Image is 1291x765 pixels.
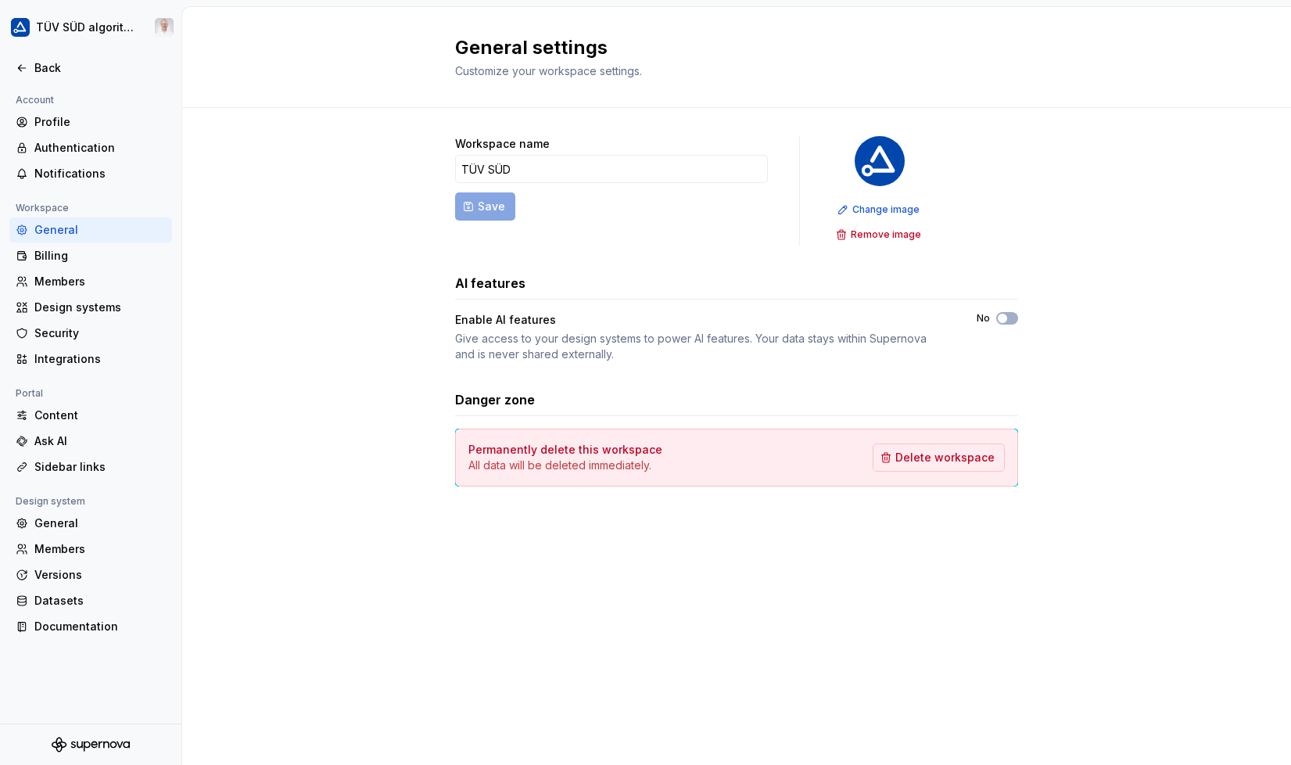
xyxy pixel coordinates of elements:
div: Members [34,274,166,289]
div: Give access to your design systems to power AI features. Your data stays within Supernova and is ... [455,331,949,362]
div: Documentation [34,619,166,634]
div: Enable AI features [455,312,949,328]
button: Delete workspace [873,444,1005,472]
a: Security [9,321,172,346]
a: Documentation [9,614,172,639]
div: Portal [9,384,49,403]
label: No [977,312,990,325]
a: Versions [9,562,172,587]
img: Marco Schäfer [155,18,174,37]
a: Content [9,403,172,428]
h3: Danger zone [455,390,535,409]
button: TÜV SÜD algorithmMarco Schäfer [3,10,178,45]
a: Profile [9,110,172,135]
div: Datasets [34,593,166,609]
span: Customize your workspace settings. [455,64,642,77]
a: Design systems [9,295,172,320]
span: Change image [852,203,920,216]
div: Security [34,325,166,341]
p: All data will be deleted immediately. [468,458,662,473]
div: Notifications [34,166,166,181]
button: Remove image [831,224,928,246]
div: Profile [34,114,166,130]
h3: AI features [455,274,525,293]
span: Delete workspace [895,450,995,465]
div: Billing [34,248,166,264]
div: Integrations [34,351,166,367]
div: Ask AI [34,433,166,449]
a: Members [9,269,172,294]
a: Authentication [9,135,172,160]
div: Content [34,408,166,423]
svg: Supernova Logo [52,737,130,752]
div: Design systems [34,300,166,315]
div: TÜV SÜD algorithm [36,20,136,35]
button: Change image [833,199,927,221]
a: Members [9,537,172,562]
label: Workspace name [455,136,550,152]
a: General [9,511,172,536]
h2: General settings [455,35,999,60]
a: Datasets [9,588,172,613]
div: Sidebar links [34,459,166,475]
img: b580ff83-5aa9-44e3-bf1e-f2d94e587a2d.png [11,18,30,37]
div: Back [34,60,166,76]
a: Sidebar links [9,454,172,479]
a: Billing [9,243,172,268]
span: Remove image [851,228,921,241]
div: General [34,222,166,238]
h4: Permanently delete this workspace [468,442,662,458]
a: General [9,217,172,242]
a: Back [9,56,172,81]
a: Notifications [9,161,172,186]
a: Ask AI [9,429,172,454]
img: b580ff83-5aa9-44e3-bf1e-f2d94e587a2d.png [855,136,905,186]
a: Integrations [9,347,172,372]
div: Versions [34,567,166,583]
div: Members [34,541,166,557]
div: Account [9,91,60,110]
div: General [34,515,166,531]
div: Authentication [34,140,166,156]
div: Workspace [9,199,75,217]
div: Design system [9,492,91,511]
